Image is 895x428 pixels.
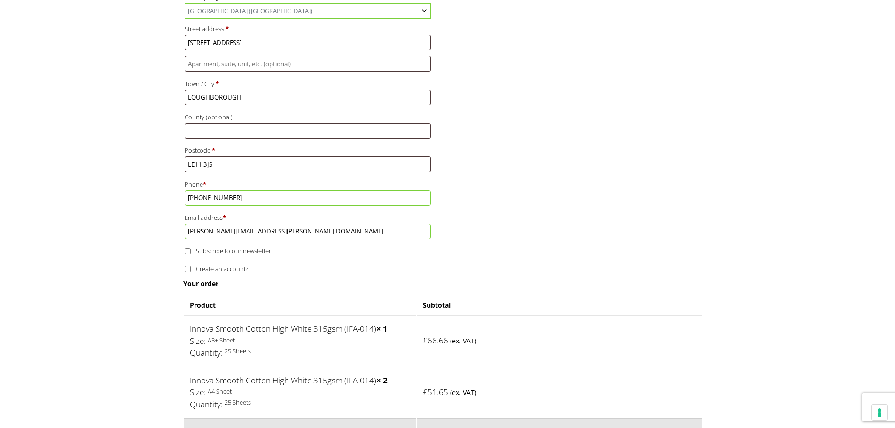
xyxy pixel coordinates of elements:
[190,335,206,347] dt: Size:
[190,398,223,411] dt: Quantity:
[184,367,416,418] td: Innova Smooth Cotton High White 315gsm (IFA-014)
[184,296,416,314] th: Product
[450,336,476,345] small: (ex. VAT)
[185,144,431,156] label: Postcode
[183,279,703,288] h3: Your order
[190,386,206,398] dt: Size:
[190,397,411,408] p: 25 Sheets
[206,113,233,121] span: (optional)
[185,266,191,272] input: Create an account?
[196,265,248,273] span: Create an account?
[185,178,431,190] label: Phone
[185,3,431,19] span: Country/Region
[190,386,411,397] p: A4 Sheet
[190,335,411,346] p: A3+ Sheet
[196,247,271,255] span: Subscribe to our newsletter
[423,387,448,397] bdi: 51.65
[185,248,191,254] input: Subscribe to our newsletter
[190,347,223,359] dt: Quantity:
[423,335,448,346] bdi: 66.66
[185,211,431,224] label: Email address
[185,35,431,50] input: House number and street name
[184,315,416,366] td: Innova Smooth Cotton High White 315gsm (IFA-014)
[423,387,428,397] span: £
[376,323,388,334] strong: × 1
[185,56,431,71] input: Apartment, suite, unit, etc. (optional)
[185,23,431,35] label: Street address
[185,111,431,123] label: County
[185,4,431,18] span: United Kingdom (UK)
[417,296,702,314] th: Subtotal
[423,335,428,346] span: £
[450,388,476,397] small: (ex. VAT)
[872,405,887,420] button: Your consent preferences for tracking technologies
[185,78,431,90] label: Town / City
[190,346,411,357] p: 25 Sheets
[376,375,388,386] strong: × 2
